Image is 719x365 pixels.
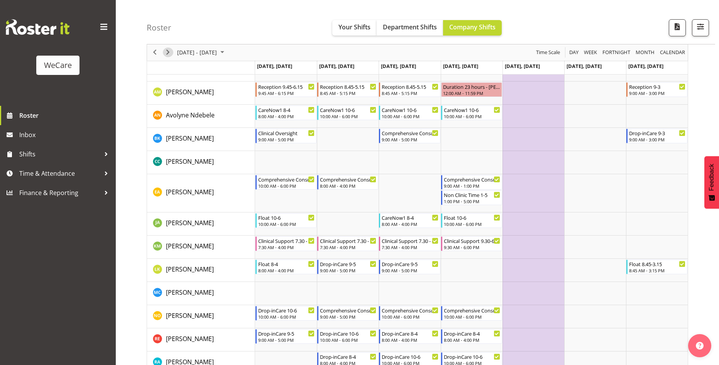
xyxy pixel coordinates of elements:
[382,244,438,250] div: 7:30 AM - 4:00 PM
[377,20,443,36] button: Department Shifts
[257,63,292,70] span: [DATE], [DATE]
[166,219,214,227] span: [PERSON_NAME]
[601,48,632,58] button: Fortnight
[379,129,440,143] div: Brian Ko"s event - Comprehensive Consult 9-5 Begin From Wednesday, November 12, 2025 at 9:00:00 A...
[629,90,685,96] div: 9:00 AM - 3:00 PM
[443,90,500,96] div: 12:00 AM - 11:59 PM
[258,90,315,96] div: 9:45 AM - 6:15 PM
[258,221,315,227] div: 10:00 AM - 6:00 PM
[443,83,500,90] div: Duration 23 hours - [PERSON_NAME]
[382,83,438,90] div: Reception 8.45-5.15
[255,260,316,274] div: Liandy Kritzinger"s event - Float 8-4 Begin From Monday, November 10, 2025 at 8:00:00 AM GMT+13:0...
[147,105,255,128] td: Avolyne Ndebele resource
[174,44,229,61] div: November 10 - 16, 2025
[166,242,214,250] span: [PERSON_NAME]
[629,136,685,143] div: 9:00 AM - 3:00 PM
[583,48,598,58] span: Week
[382,267,438,273] div: 9:00 AM - 5:00 PM
[382,237,438,244] div: Clinical Support 7.30 - 4
[444,214,500,221] div: Float 10-6
[166,288,214,297] a: [PERSON_NAME]
[320,237,376,244] div: Clinical Support 7.30 - 4
[166,311,214,320] span: [PERSON_NAME]
[147,236,255,259] td: Kishendri Moodley resource
[19,187,100,199] span: Finance & Reporting
[443,20,502,36] button: Company Shifts
[258,113,315,119] div: 8:00 AM - 4:00 PM
[444,175,500,183] div: Comprehensive Consult 9-1
[258,183,315,189] div: 10:00 AM - 6:00 PM
[441,190,502,205] div: Ena Advincula"s event - Non Clinic Time 1-5 Begin From Thursday, November 13, 2025 at 1:00:00 PM ...
[176,48,218,58] span: [DATE] - [DATE]
[255,105,316,120] div: Avolyne Ndebele"s event - CareNow1 8-4 Begin From Monday, November 10, 2025 at 8:00:00 AM GMT+13:...
[258,175,315,183] div: Comprehensive Consult 10-6
[505,63,540,70] span: [DATE], [DATE]
[444,183,500,189] div: 9:00 AM - 1:00 PM
[255,329,316,344] div: Rachel Els"s event - Drop-inCare 9-5 Begin From Monday, November 10, 2025 at 9:00:00 AM GMT+13:00...
[166,157,214,166] a: [PERSON_NAME]
[382,221,438,227] div: 8:00 AM - 4:00 PM
[381,63,416,70] span: [DATE], [DATE]
[382,337,438,343] div: 8:00 AM - 4:00 PM
[382,113,438,119] div: 10:00 AM - 6:00 PM
[449,23,496,31] span: Company Shifts
[444,237,500,244] div: Clinical Support 9.30-6
[535,48,562,58] button: Time Scale
[319,63,354,70] span: [DATE], [DATE]
[443,63,478,70] span: [DATE], [DATE]
[669,19,686,36] button: Download a PDF of the roster according to the set date range.
[332,20,377,36] button: Your Shifts
[382,260,438,268] div: Drop-inCare 9-5
[383,23,437,31] span: Department Shifts
[320,267,376,273] div: 9:00 AM - 5:00 PM
[379,260,440,274] div: Liandy Kritzinger"s event - Drop-inCare 9-5 Begin From Wednesday, November 12, 2025 at 9:00:00 AM...
[626,260,687,274] div: Liandy Kritzinger"s event - Float 8.45-3.15 Begin From Sunday, November 16, 2025 at 8:45:00 AM GM...
[258,337,315,343] div: 9:00 AM - 5:00 PM
[255,129,316,143] div: Brian Ko"s event - Clinical Oversight Begin From Monday, November 10, 2025 at 9:00:00 AM GMT+13:0...
[317,175,378,190] div: Ena Advincula"s event - Comprehensive Consult 8-4 Begin From Tuesday, November 11, 2025 at 8:00:0...
[147,23,171,32] h4: Roster
[317,260,378,274] div: Liandy Kritzinger"s event - Drop-inCare 9-5 Begin From Tuesday, November 11, 2025 at 9:00:00 AM G...
[255,82,316,97] div: Antonia Mao"s event - Reception 9.45-6.15 Begin From Monday, November 10, 2025 at 9:45:00 AM GMT+...
[441,105,502,120] div: Avolyne Ndebele"s event - CareNow1 10-6 Begin From Thursday, November 13, 2025 at 10:00:00 AM GMT...
[258,260,315,268] div: Float 8-4
[379,236,440,251] div: Kishendri Moodley"s event - Clinical Support 7.30 - 4 Begin From Wednesday, November 12, 2025 at ...
[317,236,378,251] div: Kishendri Moodley"s event - Clinical Support 7.30 - 4 Begin From Tuesday, November 11, 2025 at 7:...
[696,342,704,350] img: help-xxl-2.png
[444,306,500,314] div: Comprehensive Consult 10-6
[535,48,561,58] span: Time Scale
[626,82,687,97] div: Antonia Mao"s event - Reception 9-3 Begin From Sunday, November 16, 2025 at 9:00:00 AM GMT+13:00 ...
[382,306,438,314] div: Comprehensive Consult 10-6
[379,329,440,344] div: Rachel Els"s event - Drop-inCare 8-4 Begin From Wednesday, November 12, 2025 at 8:00:00 AM GMT+13...
[583,48,599,58] button: Timeline Week
[320,337,376,343] div: 10:00 AM - 6:00 PM
[320,175,376,183] div: Comprehensive Consult 8-4
[166,134,214,143] span: [PERSON_NAME]
[444,198,500,204] div: 1:00 PM - 5:00 PM
[338,23,370,31] span: Your Shifts
[441,329,502,344] div: Rachel Els"s event - Drop-inCare 8-4 Begin From Thursday, November 13, 2025 at 8:00:00 AM GMT+13:...
[568,48,580,58] button: Timeline Day
[166,334,214,343] span: [PERSON_NAME]
[147,174,255,212] td: Ena Advincula resource
[629,260,685,268] div: Float 8.45-3.15
[379,306,440,321] div: Natasha Ottley"s event - Comprehensive Consult 10-6 Begin From Wednesday, November 12, 2025 at 10...
[629,129,685,137] div: Drop-inCare 9-3
[441,306,502,321] div: Natasha Ottley"s event - Comprehensive Consult 10-6 Begin From Thursday, November 13, 2025 at 10:...
[147,128,255,151] td: Brian Ko resource
[258,314,315,320] div: 10:00 AM - 6:00 PM
[258,83,315,90] div: Reception 9.45-6.15
[19,129,112,141] span: Inbox
[444,113,500,119] div: 10:00 AM - 6:00 PM
[317,306,378,321] div: Natasha Ottley"s event - Comprehensive Consult 9-5 Begin From Tuesday, November 11, 2025 at 9:00:...
[382,90,438,96] div: 8:45 AM - 5:15 PM
[441,236,502,251] div: Kishendri Moodley"s event - Clinical Support 9.30-6 Begin From Thursday, November 13, 2025 at 9:3...
[379,82,440,97] div: Antonia Mao"s event - Reception 8.45-5.15 Begin From Wednesday, November 12, 2025 at 8:45:00 AM G...
[379,213,440,228] div: Jane Arps"s event - CareNow1 8-4 Begin From Wednesday, November 12, 2025 at 8:00:00 AM GMT+13:00 ...
[258,214,315,221] div: Float 10-6
[379,105,440,120] div: Avolyne Ndebele"s event - CareNow1 10-6 Begin From Wednesday, November 12, 2025 at 10:00:00 AM GM...
[444,314,500,320] div: 10:00 AM - 6:00 PM
[317,105,378,120] div: Avolyne Ndebele"s event - CareNow1 10-6 Begin From Tuesday, November 11, 2025 at 10:00:00 AM GMT+...
[382,329,438,337] div: Drop-inCare 8-4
